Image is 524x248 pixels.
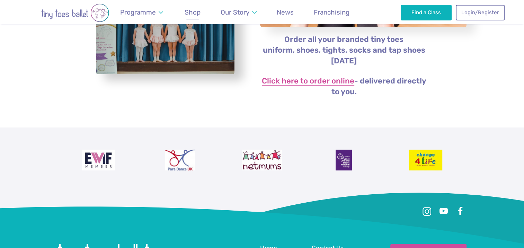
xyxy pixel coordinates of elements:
[20,3,131,22] img: tiny toes ballet
[277,8,294,16] span: News
[217,4,260,20] a: Our Story
[181,4,204,20] a: Shop
[260,76,428,97] p: - delivered directly to you.
[456,5,504,20] a: Login/Register
[221,8,249,16] span: Our Story
[117,4,167,20] a: Programme
[185,8,201,16] span: Shop
[120,8,156,16] span: Programme
[421,205,433,218] a: Instagram
[401,5,452,20] a: Find a Class
[274,4,297,20] a: News
[314,8,349,16] span: Franchising
[262,77,354,86] a: Click here to order online
[437,205,450,218] a: Youtube
[311,4,353,20] a: Franchising
[454,205,467,218] a: Facebook
[82,150,115,170] img: Encouraging Women Into Franchising
[165,150,195,170] img: Para Dance UK
[260,34,428,67] p: Order all your branded tiny toes uniform, shoes, tights, socks and tap shoes [DATE]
